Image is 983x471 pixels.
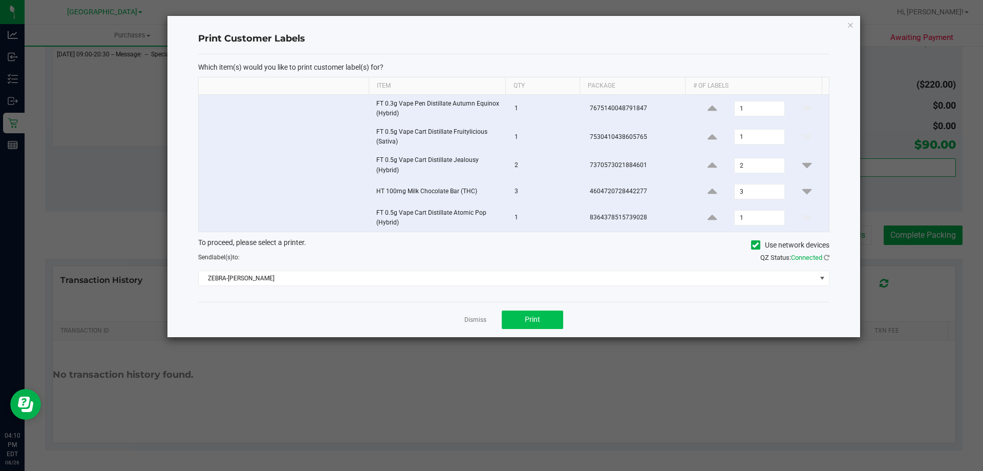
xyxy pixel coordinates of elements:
[190,237,837,253] div: To proceed, please select a printer.
[10,389,41,420] iframe: Resource center
[584,151,691,179] td: 7370573021884601
[584,95,691,123] td: 7675140048791847
[198,254,240,261] span: Send to:
[369,77,505,95] th: Item
[464,316,486,324] a: Dismiss
[508,151,584,179] td: 2
[508,180,584,204] td: 3
[508,204,584,232] td: 1
[760,254,829,261] span: QZ Status:
[370,95,508,123] td: FT 0.3g Vape Pen Distillate Autumn Equinox (Hybrid)
[584,204,691,232] td: 8364378515739028
[370,204,508,232] td: FT 0.5g Vape Cart Distillate Atomic Pop (Hybrid)
[580,77,685,95] th: Package
[199,271,816,285] span: ZEBRA-[PERSON_NAME]
[508,95,584,123] td: 1
[502,311,563,329] button: Print
[584,123,691,151] td: 7530410438605765
[685,77,822,95] th: # of labels
[751,240,829,251] label: Use network devices
[791,254,822,261] span: Connected
[370,123,508,151] td: FT 0.5g Vape Cart Distillate Fruitylicious (Sativa)
[525,315,540,323] span: Print
[198,63,829,72] p: Which item(s) would you like to print customer label(s) for?
[584,180,691,204] td: 4604720728442277
[370,151,508,179] td: FT 0.5g Vape Cart Distillate Jealousy (Hybrid)
[508,123,584,151] td: 1
[198,32,829,46] h4: Print Customer Labels
[370,180,508,204] td: HT 100mg Milk Chocolate Bar (THC)
[505,77,580,95] th: Qty
[212,254,232,261] span: label(s)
